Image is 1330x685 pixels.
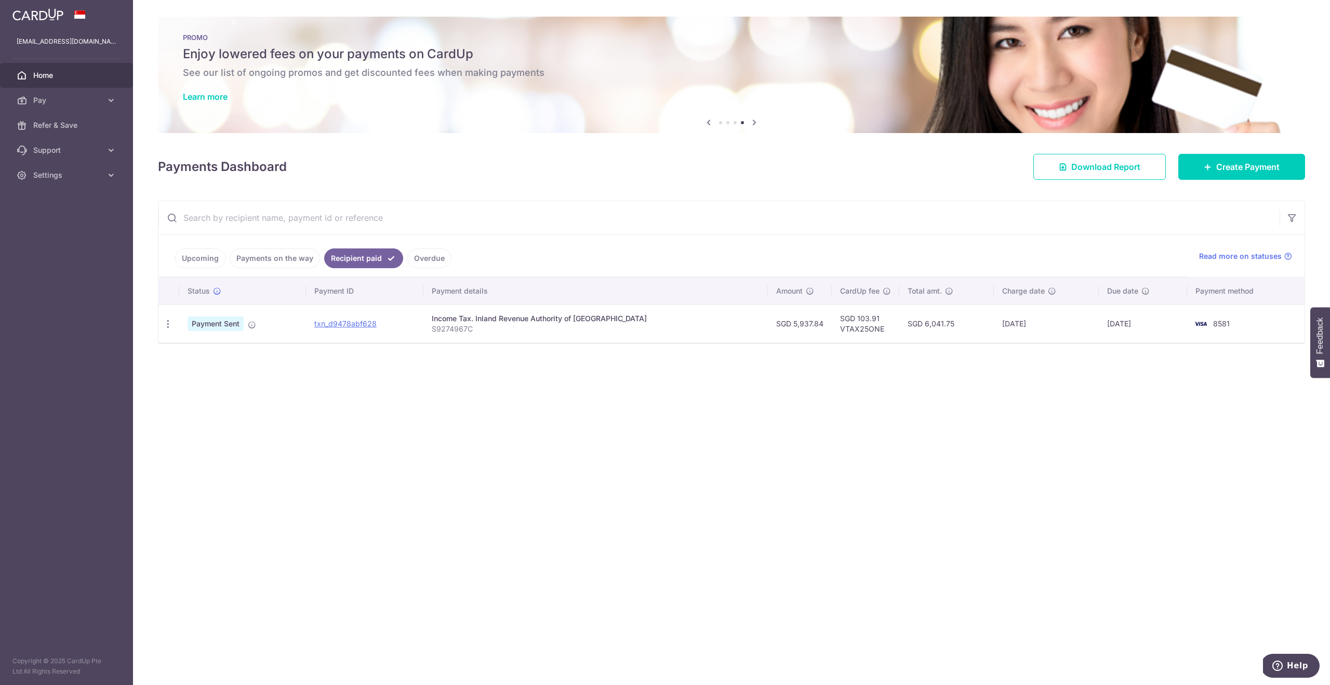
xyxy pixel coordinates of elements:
a: Download Report [1033,154,1166,180]
span: Read more on statuses [1199,251,1282,261]
p: [EMAIL_ADDRESS][DOMAIN_NAME] [17,36,116,47]
span: Refer & Save [33,120,102,130]
span: Status [188,286,210,296]
img: Latest Promos banner [158,17,1305,133]
h4: Payments Dashboard [158,157,287,176]
span: Charge date [1002,286,1045,296]
a: Read more on statuses [1199,251,1292,261]
div: Income Tax. Inland Revenue Authority of [GEOGRAPHIC_DATA] [432,313,760,324]
input: Search by recipient name, payment id or reference [158,201,1280,234]
a: Upcoming [175,248,225,268]
span: CardUp fee [840,286,880,296]
td: [DATE] [1099,305,1187,342]
span: Settings [33,170,102,180]
p: S9274967C [432,324,760,334]
span: Download Report [1071,161,1140,173]
a: Overdue [407,248,451,268]
td: SGD 5,937.84 [768,305,832,342]
span: Amount [776,286,803,296]
th: Payment details [423,278,768,305]
a: Payments on the way [230,248,320,268]
a: Learn more [183,91,228,102]
span: Feedback [1315,318,1325,354]
img: CardUp [12,8,63,21]
span: Payment Sent [188,317,244,331]
h6: See our list of ongoing promos and get discounted fees when making payments [183,67,1280,79]
span: Due date [1107,286,1138,296]
td: SGD 6,041.75 [899,305,993,342]
img: Bank Card [1190,318,1211,330]
span: 8581 [1213,319,1230,328]
th: Payment ID [306,278,423,305]
span: Support [33,145,102,155]
span: Pay [33,95,102,106]
h5: Enjoy lowered fees on your payments on CardUp [183,46,1280,62]
td: SGD 103.91 VTAX25ONE [832,305,899,342]
a: Recipient paid [324,248,403,268]
a: txn_d9478abf628 [314,319,377,328]
span: Home [33,70,102,81]
th: Payment method [1187,278,1305,305]
iframe: Opens a widget where you can find more information [1263,654,1320,680]
td: [DATE] [994,305,1099,342]
p: PROMO [183,33,1280,42]
button: Feedback - Show survey [1310,307,1330,378]
span: Create Payment [1216,161,1280,173]
span: Total amt. [908,286,942,296]
a: Create Payment [1178,154,1305,180]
